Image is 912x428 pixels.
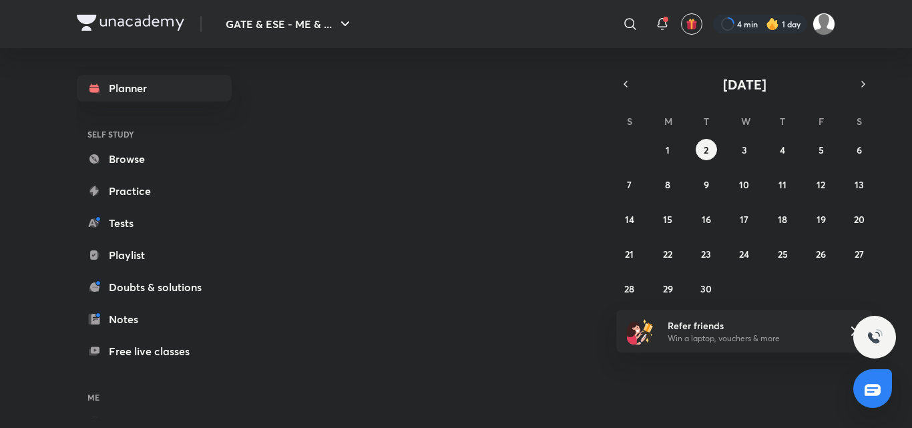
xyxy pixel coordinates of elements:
[849,174,870,195] button: September 13, 2025
[778,248,788,260] abbr: September 25, 2025
[734,174,755,195] button: September 10, 2025
[811,208,832,230] button: September 19, 2025
[739,178,749,191] abbr: September 10, 2025
[77,15,184,31] img: Company Logo
[854,213,865,226] abbr: September 20, 2025
[772,208,793,230] button: September 18, 2025
[668,333,832,345] p: Win a laptop, vouchers & more
[857,115,862,128] abbr: Saturday
[849,139,870,160] button: September 6, 2025
[819,144,824,156] abbr: September 5, 2025
[734,208,755,230] button: September 17, 2025
[686,18,698,30] img: avatar
[739,248,749,260] abbr: September 24, 2025
[657,243,678,264] button: September 22, 2025
[772,139,793,160] button: September 4, 2025
[664,115,672,128] abbr: Monday
[778,213,787,226] abbr: September 18, 2025
[817,178,825,191] abbr: September 12, 2025
[625,213,634,226] abbr: September 14, 2025
[619,208,640,230] button: September 14, 2025
[700,282,712,295] abbr: September 30, 2025
[849,243,870,264] button: September 27, 2025
[819,115,824,128] abbr: Friday
[668,318,832,333] h6: Refer friends
[696,208,717,230] button: September 16, 2025
[723,75,766,93] span: [DATE]
[857,144,862,156] abbr: September 6, 2025
[218,11,361,37] button: GATE & ESE - ME & ...
[625,248,634,260] abbr: September 21, 2025
[704,178,709,191] abbr: September 9, 2025
[741,115,750,128] abbr: Wednesday
[734,139,755,160] button: September 3, 2025
[701,248,711,260] abbr: September 23, 2025
[740,213,748,226] abbr: September 17, 2025
[619,243,640,264] button: September 21, 2025
[780,115,785,128] abbr: Thursday
[849,208,870,230] button: September 20, 2025
[77,386,232,409] h6: ME
[657,278,678,299] button: September 29, 2025
[77,178,232,204] a: Practice
[627,178,632,191] abbr: September 7, 2025
[772,243,793,264] button: September 25, 2025
[811,174,832,195] button: September 12, 2025
[855,248,864,260] abbr: September 27, 2025
[704,115,709,128] abbr: Tuesday
[696,278,717,299] button: September 30, 2025
[696,139,717,160] button: September 2, 2025
[624,282,634,295] abbr: September 28, 2025
[657,208,678,230] button: September 15, 2025
[77,306,232,333] a: Notes
[77,242,232,268] a: Playlist
[772,174,793,195] button: September 11, 2025
[627,318,654,345] img: referral
[855,178,864,191] abbr: September 13, 2025
[867,329,883,345] img: ttu
[696,243,717,264] button: September 23, 2025
[666,144,670,156] abbr: September 1, 2025
[77,274,232,300] a: Doubts & solutions
[663,248,672,260] abbr: September 22, 2025
[817,213,826,226] abbr: September 19, 2025
[627,115,632,128] abbr: Sunday
[696,174,717,195] button: September 9, 2025
[77,210,232,236] a: Tests
[663,213,672,226] abbr: September 15, 2025
[742,144,747,156] abbr: September 3, 2025
[635,75,854,93] button: [DATE]
[665,178,670,191] abbr: September 8, 2025
[77,146,232,172] a: Browse
[77,123,232,146] h6: SELF STUDY
[734,243,755,264] button: September 24, 2025
[811,139,832,160] button: September 5, 2025
[77,338,232,365] a: Free live classes
[77,75,232,101] a: Planner
[766,17,779,31] img: streak
[681,13,702,35] button: avatar
[780,144,785,156] abbr: September 4, 2025
[704,144,708,156] abbr: September 2, 2025
[702,213,711,226] abbr: September 16, 2025
[778,178,786,191] abbr: September 11, 2025
[816,248,826,260] abbr: September 26, 2025
[657,139,678,160] button: September 1, 2025
[619,174,640,195] button: September 7, 2025
[77,15,184,34] a: Company Logo
[813,13,835,35] img: pradhap B
[657,174,678,195] button: September 8, 2025
[663,282,673,295] abbr: September 29, 2025
[811,243,832,264] button: September 26, 2025
[619,278,640,299] button: September 28, 2025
